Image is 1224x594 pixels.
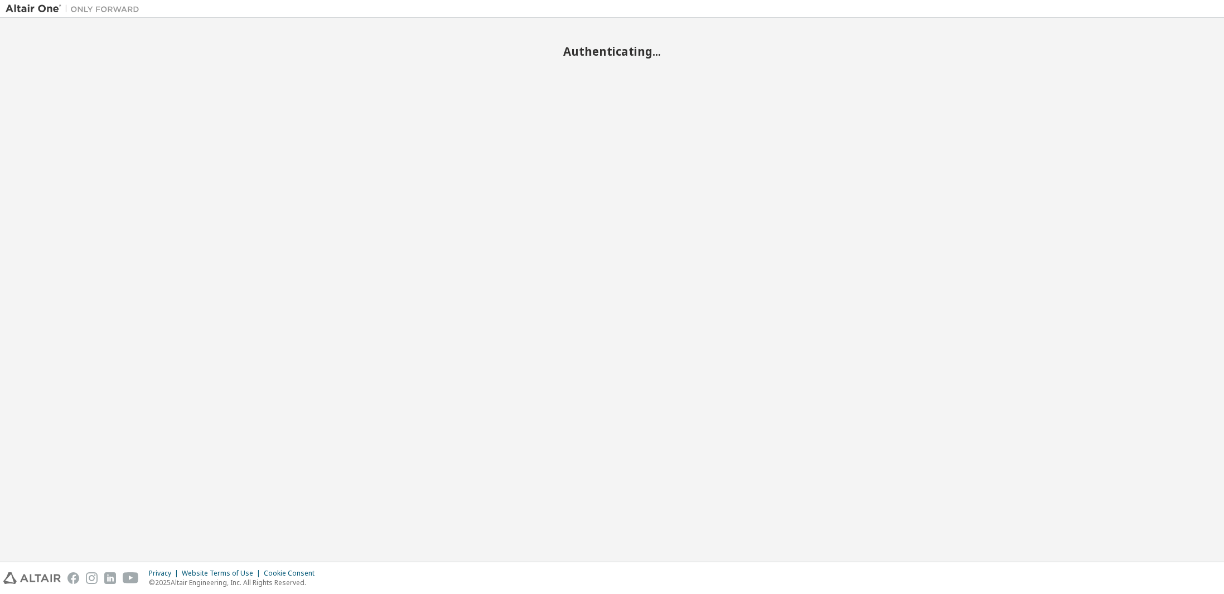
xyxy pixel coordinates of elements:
h2: Authenticating... [6,44,1218,59]
img: instagram.svg [86,572,98,584]
div: Privacy [149,569,182,578]
p: © 2025 Altair Engineering, Inc. All Rights Reserved. [149,578,321,587]
div: Website Terms of Use [182,569,264,578]
img: youtube.svg [123,572,139,584]
img: altair_logo.svg [3,572,61,584]
img: facebook.svg [67,572,79,584]
div: Cookie Consent [264,569,321,578]
img: linkedin.svg [104,572,116,584]
img: Altair One [6,3,145,14]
